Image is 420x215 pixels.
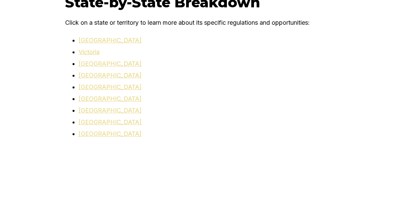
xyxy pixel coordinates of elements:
a: [GEOGRAPHIC_DATA] [79,130,142,137]
a: Victoria [79,48,100,55]
p: Click on a state or territory to learn more about its specific regulations and opportunities: [65,18,355,28]
a: [GEOGRAPHIC_DATA] [79,107,142,114]
a: [GEOGRAPHIC_DATA] [79,95,142,102]
a: [GEOGRAPHIC_DATA] [79,72,142,79]
a: [GEOGRAPHIC_DATA] [79,119,142,126]
a: [GEOGRAPHIC_DATA] [79,37,142,44]
a: [GEOGRAPHIC_DATA] [79,83,142,90]
a: [GEOGRAPHIC_DATA] [79,60,142,67]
